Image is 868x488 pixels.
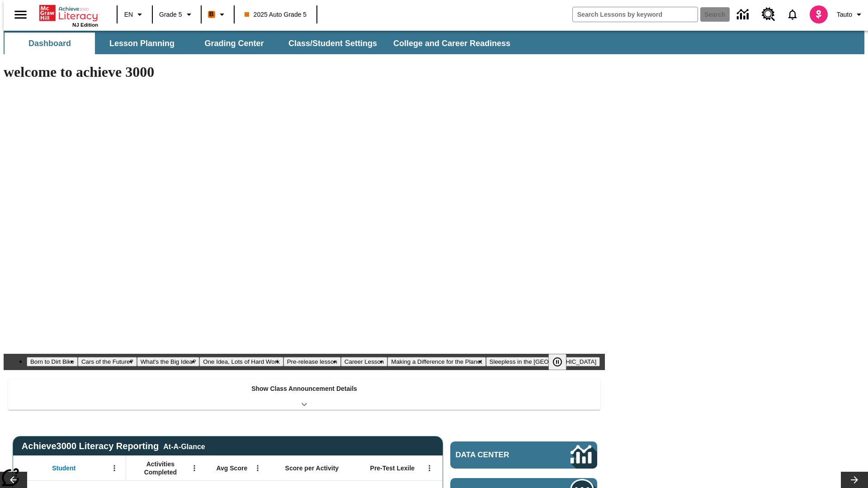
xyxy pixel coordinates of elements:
[281,33,384,54] button: Class/Student Settings
[833,6,868,23] button: Profile/Settings
[423,461,436,475] button: Open Menu
[97,33,187,54] button: Lesson Planning
[209,9,214,20] span: B
[4,64,605,80] h1: welcome to achieve 3000
[72,22,98,28] span: NJ Edition
[548,354,566,370] button: Pause
[810,5,828,23] img: avatar image
[52,464,75,472] span: Student
[341,357,387,366] button: Slide 6 Career Lesson
[4,31,864,54] div: SubNavbar
[573,7,698,22] input: search field
[486,357,600,366] button: Slide 8 Sleepless in the Animal Kingdom
[285,464,339,472] span: Score per Activity
[189,33,279,54] button: Grading Center
[387,357,486,366] button: Slide 7 Making a Difference for the Planet
[731,2,756,27] a: Data Center
[27,357,78,366] button: Slide 1 Born to Dirt Bike
[245,10,307,19] span: 2025 Auto Grade 5
[450,441,597,469] a: Data Center
[204,6,231,23] button: Boost Class color is orange. Change class color
[199,357,283,366] button: Slide 4 One Idea, Lots of Hard Work
[163,441,205,451] div: At-A-Glance
[39,3,98,28] div: Home
[804,3,833,26] button: Select a new avatar
[39,4,98,22] a: Home
[4,33,519,54] div: SubNavbar
[108,461,121,475] button: Open Menu
[159,10,182,19] span: Grade 5
[251,461,264,475] button: Open Menu
[386,33,518,54] button: College and Career Readiness
[781,3,804,26] a: Notifications
[8,379,600,410] div: Show Class Announcement Details
[22,441,205,451] span: Achieve3000 Literacy Reporting
[5,33,95,54] button: Dashboard
[7,1,34,28] button: Open side menu
[251,384,357,394] p: Show Class Announcement Details
[841,472,868,488] button: Lesson carousel, Next
[837,10,852,19] span: Tauto
[78,357,137,366] button: Slide 2 Cars of the Future?
[124,10,133,19] span: EN
[131,460,190,476] span: Activities Completed
[548,354,576,370] div: Pause
[756,2,781,27] a: Resource Center, Will open in new tab
[188,461,201,475] button: Open Menu
[120,6,149,23] button: Language: EN, Select a language
[283,357,341,366] button: Slide 5 Pre-release lesson
[456,450,540,460] span: Data Center
[137,357,200,366] button: Slide 3 What's the Big Idea?
[156,6,198,23] button: Grade: Grade 5, Select a grade
[370,464,415,472] span: Pre-Test Lexile
[216,464,247,472] span: Avg Score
